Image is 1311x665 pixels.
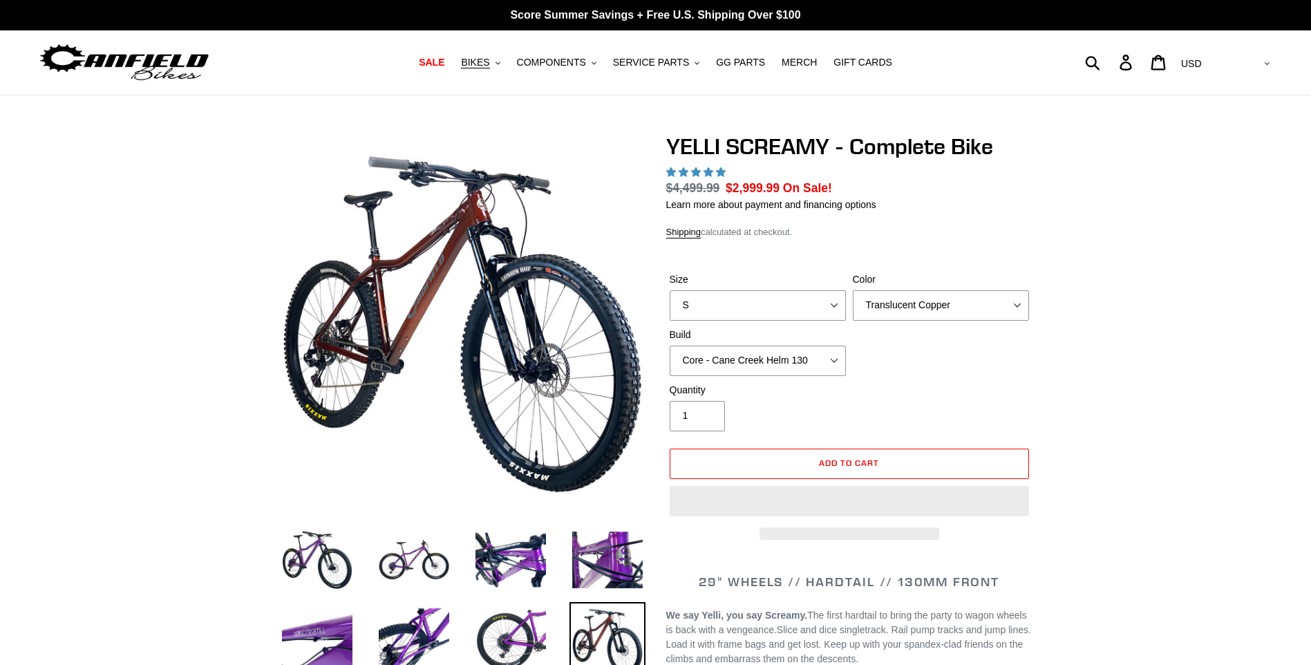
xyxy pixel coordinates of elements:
img: Load image into Gallery viewer, YELLI SCREAMY - Complete Bike [569,522,645,598]
span: 5.00 stars [666,167,728,178]
input: Search [1093,47,1128,77]
span: BIKES [461,57,489,68]
button: BIKES [454,53,507,72]
label: Color [853,272,1029,287]
img: Canfield Bikes [38,41,211,84]
span: SERVICE PARTS [613,57,689,68]
button: Add to cart [670,449,1029,479]
span: GG PARTS [716,57,765,68]
b: We say Yelli, you say Screamy. [666,610,808,621]
a: Learn more about payment and financing options [666,199,876,210]
span: $2,999.99 [726,181,780,195]
img: Load image into Gallery viewer, YELLI SCREAMY - Complete Bike [376,522,452,598]
label: Quantity [670,383,846,397]
span: On Sale! [783,179,832,197]
span: MERCH [782,57,817,68]
button: SERVICE PARTS [606,53,706,72]
a: SALE [412,53,451,72]
img: YELLI SCREAMY - Complete Bike [282,136,643,497]
h1: YELLI SCREAMY - Complete Bike [666,133,1032,160]
s: $4,499.99 [666,181,720,195]
button: COMPONENTS [510,53,603,72]
span: GIFT CARDS [833,57,892,68]
a: Shipping [666,227,701,238]
div: calculated at checkout. [666,225,1032,239]
img: Load image into Gallery viewer, YELLI SCREAMY - Complete Bike [473,522,549,598]
label: Build [670,328,846,342]
span: Add to cart [819,458,879,468]
a: GIFT CARDS [827,53,899,72]
span: SALE [419,57,444,68]
img: Load image into Gallery viewer, YELLI SCREAMY - Complete Bike [279,522,355,598]
label: Size [670,272,846,287]
span: 29" WHEELS // HARDTAIL // 130MM FRONT [699,574,999,590]
a: GG PARTS [709,53,772,72]
span: The first hardtail to bring the party to wagon wheels is back with a vengeance. [666,610,1027,635]
a: MERCH [775,53,824,72]
span: COMPONENTS [517,57,586,68]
